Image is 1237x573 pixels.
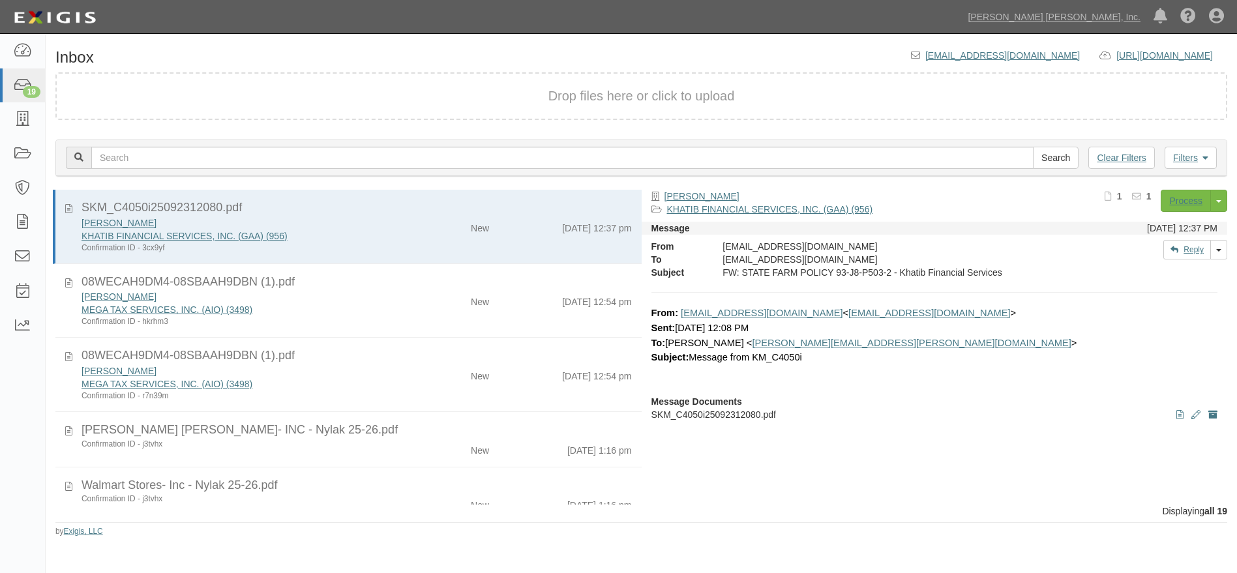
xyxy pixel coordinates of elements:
img: logo-5460c22ac91f19d4615b14bd174203de0afe785f0fc80cf4dbbc73dc1793850b.png [10,6,100,29]
button: Drop files here or click to upload [548,87,735,106]
i: Edit document [1191,411,1200,420]
b: all 19 [1204,506,1227,516]
b: Subject: [651,352,689,362]
a: KHATIB FINANCIAL SERVICES, INC. (GAA) (956) [667,204,873,214]
div: [DATE] 12:54 pm [562,364,631,383]
a: [PERSON_NAME] [82,218,156,228]
div: FW: STATE FARM POLICY 93-J8-P503-2 - Khatib Financial Services [713,266,1071,279]
strong: From [642,240,713,253]
a: Filters [1165,147,1217,169]
div: Confirmation ID - 3cx9yf [82,242,395,254]
h1: Inbox [55,49,94,66]
a: Reply [1163,240,1211,259]
div: Confirmation ID - hkrhm3 [82,316,395,327]
a: Exigis, LLC [64,527,103,536]
div: [DATE] 12:37 pm [562,216,631,235]
strong: Message [651,223,690,233]
b: 1 [1117,191,1122,201]
div: Displaying [46,505,1237,518]
div: MEGA TAX SERVICES, INC. (AIO) (3498) [82,303,395,316]
div: [DATE] 12:54 pm [562,290,631,308]
strong: Subject [642,266,713,279]
div: Jackson Hewitt- INC - Nylak 25-26.pdf [82,422,632,439]
div: MEGA TAX SERVICES, INC. (AIO) (3498) [82,377,395,390]
small: by [55,526,103,537]
i: Help Center - Complianz [1180,9,1196,25]
strong: Message Documents [651,396,742,407]
div: Confirmation ID - r7n39m [82,390,395,402]
div: New [471,439,489,457]
i: View [1176,411,1184,420]
div: [EMAIL_ADDRESS][DOMAIN_NAME] [713,240,1071,253]
a: [URL][DOMAIN_NAME] [1116,50,1227,61]
input: Search [1033,147,1079,169]
div: New [471,216,489,235]
strong: To [642,253,713,266]
div: [DATE] 1:16 pm [567,439,632,457]
div: Sheila F. Smith [82,364,395,377]
div: 08WECAH9DM4-08SBAAH9DBN (1).pdf [82,274,632,291]
div: New [471,290,489,308]
div: Confirmation ID - j3tvhx [82,439,395,450]
a: [PERSON_NAME][EMAIL_ADDRESS][PERSON_NAME][DOMAIN_NAME] [752,338,1071,348]
a: [EMAIL_ADDRESS][DOMAIN_NAME] [848,308,1010,318]
div: New [471,493,489,512]
div: Walmart Stores- Inc - Nylak 25-26.pdf [82,477,632,494]
a: [PERSON_NAME] [PERSON_NAME], Inc. [961,4,1147,30]
b: To: [651,338,666,348]
a: MEGA TAX SERVICES, INC. (AIO) (3498) [82,379,252,389]
div: [DATE] 12:37 PM [1147,222,1217,235]
span: From: [651,308,679,318]
div: Hani Khatib [82,216,395,229]
div: Sheila F. Smith [82,290,395,303]
a: Clear Filters [1088,147,1154,169]
div: SKM_C4050i25092312080.pdf [82,199,632,216]
p: SKM_C4050i25092312080.pdf [651,408,1218,421]
a: [PERSON_NAME] [82,291,156,302]
a: [EMAIL_ADDRESS][DOMAIN_NAME] [681,308,842,318]
b: Sent: [651,323,676,333]
a: [PERSON_NAME] [82,366,156,376]
a: [EMAIL_ADDRESS][DOMAIN_NAME] [925,50,1080,61]
span: < > [DATE] 12:08 PM [PERSON_NAME] < > Message from KM_C4050i [651,308,1077,363]
div: 08WECAH9DM4-08SBAAH9DBN (1).pdf [82,347,632,364]
div: agreement-vmy7yk@jacksonhewitt.complianz.com [713,253,1071,266]
i: Archive document [1208,411,1217,420]
input: Search [91,147,1034,169]
a: [PERSON_NAME] [664,191,739,201]
b: 1 [1146,191,1152,201]
a: KHATIB FINANCIAL SERVICES, INC. (GAA) (956) [82,231,288,241]
a: MEGA TAX SERVICES, INC. (AIO) (3498) [82,304,252,315]
div: Confirmation ID - j3tvhx [82,493,395,505]
div: 19 [23,86,40,98]
div: KHATIB FINANCIAL SERVICES, INC. (GAA) (956) [82,229,395,242]
a: Process [1161,190,1211,212]
div: [DATE] 1:16 pm [567,493,632,512]
div: New [471,364,489,383]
